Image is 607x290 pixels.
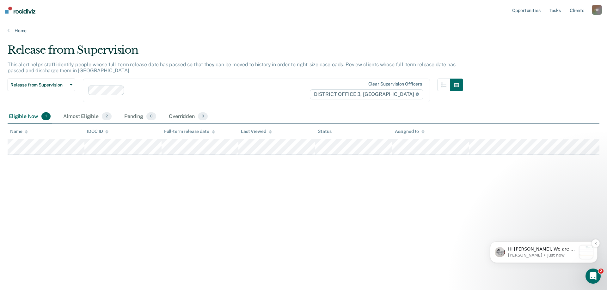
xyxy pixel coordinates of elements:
[9,40,117,61] div: message notification from Kim, Just now. Hi Brian, We are so excited to announce a brand new feat...
[586,269,601,284] iframe: Intercom live chat
[198,112,208,121] span: 0
[592,5,602,15] div: H B
[8,28,599,33] a: Home
[598,269,604,274] span: 2
[87,129,108,134] div: IDOC ID
[123,110,157,124] div: Pending0
[168,110,209,124] div: Overridden0
[395,129,425,134] div: Assigned to
[592,5,602,15] button: HB
[146,112,156,121] span: 0
[28,44,96,51] p: Hi [PERSON_NAME], We are so excited to announce a brand new feature: AI case note search! 📣 Findi...
[10,129,28,134] div: Name
[41,112,51,121] span: 1
[481,202,607,273] iframe: Intercom notifications message
[8,79,75,91] button: Release from Supervision
[310,89,423,99] span: DISTRICT OFFICE 3, [GEOGRAPHIC_DATA]
[318,129,331,134] div: Status
[8,44,463,62] div: Release from Supervision
[102,112,112,121] span: 2
[5,7,35,14] img: Recidiviz
[62,110,113,124] div: Almost Eligible2
[10,82,67,88] span: Release from Supervision
[164,129,215,134] div: Full-term release date
[241,129,272,134] div: Last Viewed
[368,81,422,87] div: Clear supervision officers
[28,51,96,56] p: Message from Kim, sent Just now
[111,38,119,46] button: Dismiss notification
[8,62,455,74] p: This alert helps staff identify people whose full-term release date has passed so that they can b...
[14,45,24,56] img: Profile image for Kim
[8,110,52,124] div: Eligible Now1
